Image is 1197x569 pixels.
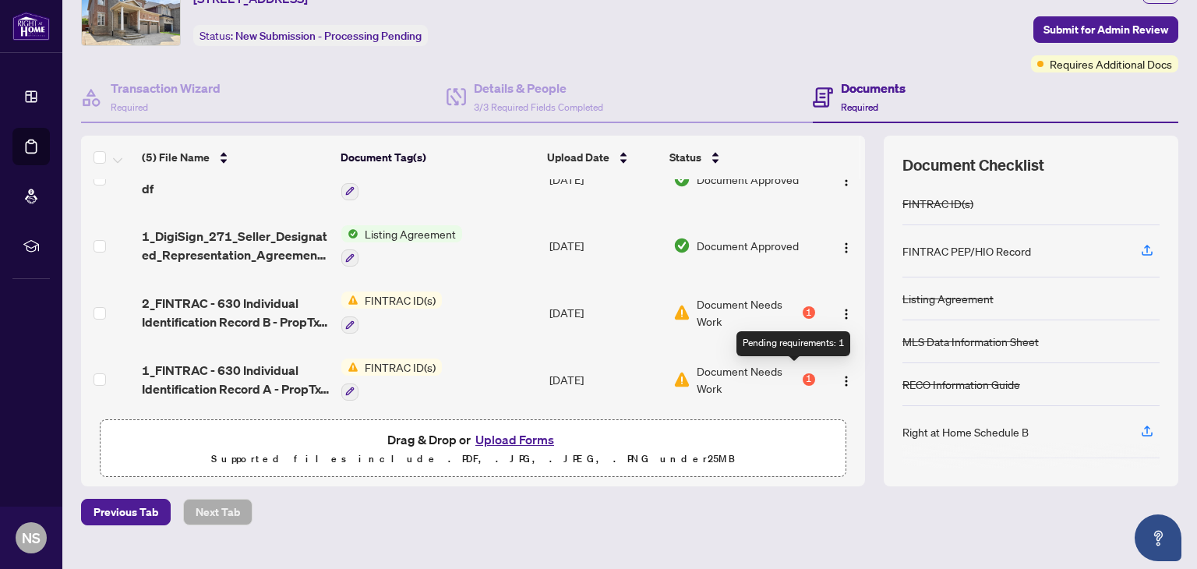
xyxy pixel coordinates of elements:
button: Submit for Admin Review [1033,16,1178,43]
button: Previous Tab [81,499,171,525]
img: Logo [840,175,853,187]
button: Status IconListing Agreement [341,225,462,267]
div: Pending requirements: 1 [736,331,850,356]
img: Status Icon [341,225,358,242]
img: logo [12,12,50,41]
th: Upload Date [541,136,663,179]
span: (5) File Name [142,149,210,166]
span: 1_FINTRAC - 630 Individual Identification Record A - PropTx-[PERSON_NAME].pdf [142,361,329,398]
img: Status Icon [341,359,358,376]
span: New Submission - Processing Pending [235,29,422,43]
span: Document Needs Work [697,362,800,397]
th: Status [663,136,817,179]
span: 3/3 Required Fields Completed [474,101,603,113]
span: Status [669,149,701,166]
div: Right at Home Schedule B [902,423,1029,440]
button: Next Tab [183,499,252,525]
div: RECO Information Guide [902,376,1020,393]
button: Status IconFINTRAC ID(s) [341,292,442,334]
span: Listing Agreement [358,225,462,242]
span: FINTRAC ID(s) [358,292,442,309]
button: Logo [834,300,859,325]
span: Requires Additional Docs [1050,55,1172,72]
h4: Documents [841,79,906,97]
span: Drag & Drop orUpload FormsSupported files include .PDF, .JPG, .JPEG, .PNG under25MB [101,420,846,478]
div: FINTRAC ID(s) [902,195,973,212]
span: 3_DigiSign_North_Ridge_Data.pdf [142,161,329,198]
span: 2_FINTRAC - 630 Individual Identification Record B - PropTx-[PERSON_NAME].pdf [142,294,329,331]
div: MLS Data Information Sheet [902,333,1039,350]
td: [DATE] [543,346,667,413]
button: Logo [834,233,859,258]
div: Status: [193,25,428,46]
button: Logo [834,367,859,392]
img: Logo [840,242,853,254]
span: Document Approved [697,237,799,254]
span: Document Approved [697,171,799,188]
span: Document Needs Work [697,295,800,330]
span: 1_DigiSign_271_Seller_Designated_Representation_Agreement_Authority_to_Offer_for_Sale_-_PropTx-[P... [142,227,329,264]
span: Required [111,101,148,113]
td: [DATE] [543,213,667,280]
th: Document Tag(s) [334,136,541,179]
td: [DATE] [543,279,667,346]
span: Document Checklist [902,154,1044,176]
div: Listing Agreement [902,290,994,307]
button: Logo [834,167,859,192]
div: FINTRAC PEP/HIO Record [902,242,1031,260]
img: Document Status [673,371,690,388]
span: Previous Tab [94,500,158,525]
button: Status IconFINTRAC ID(s) [341,359,442,401]
button: Status IconMLS Data Information Sheet [341,158,507,200]
span: Required [841,101,878,113]
h4: Transaction Wizard [111,79,221,97]
img: Document Status [673,171,690,188]
td: [DATE] [543,146,667,213]
h4: Details & People [474,79,603,97]
span: FINTRAC ID(s) [358,359,442,376]
span: Submit for Admin Review [1043,17,1168,42]
img: Status Icon [341,292,358,309]
img: Logo [840,308,853,320]
span: Upload Date [547,149,609,166]
img: Logo [840,375,853,387]
p: Supported files include .PDF, .JPG, .JPEG, .PNG under 25 MB [110,450,836,468]
button: Upload Forms [471,429,559,450]
div: 1 [803,373,815,386]
span: NS [22,527,41,549]
div: 1 [803,306,815,319]
button: Open asap [1135,514,1181,561]
img: Document Status [673,304,690,321]
th: (5) File Name [136,136,334,179]
img: Document Status [673,237,690,254]
span: Drag & Drop or [387,429,559,450]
